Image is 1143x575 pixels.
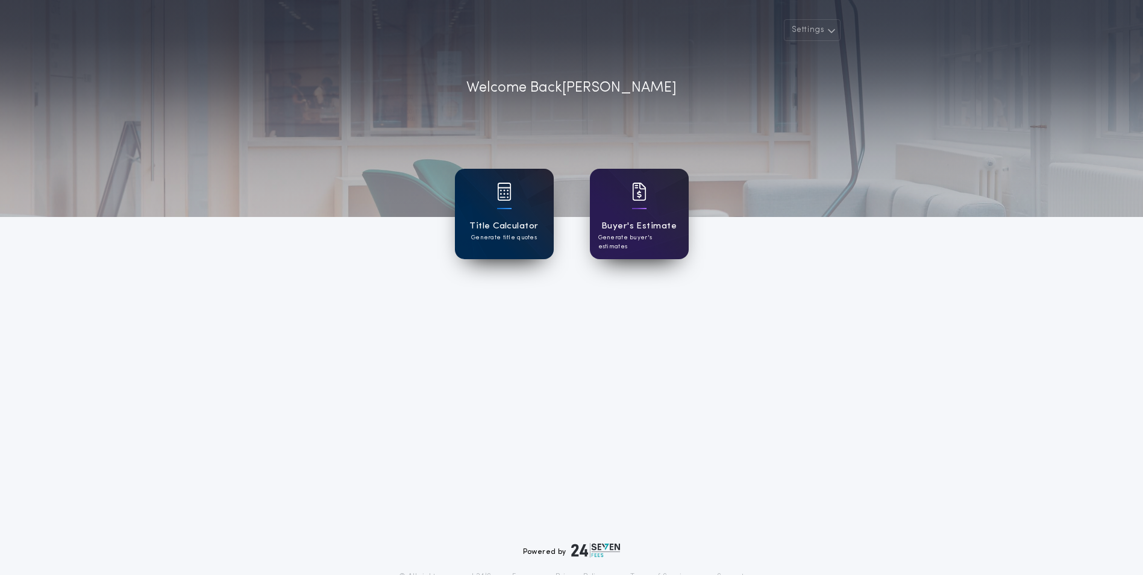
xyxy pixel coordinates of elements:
[601,219,677,233] h1: Buyer's Estimate
[471,233,537,242] p: Generate title quotes
[466,77,677,99] p: Welcome Back [PERSON_NAME]
[784,19,841,41] button: Settings
[590,169,689,259] a: card iconBuyer's EstimateGenerate buyer's estimates
[598,233,680,251] p: Generate buyer's estimates
[469,219,538,233] h1: Title Calculator
[497,183,512,201] img: card icon
[632,183,647,201] img: card icon
[455,169,554,259] a: card iconTitle CalculatorGenerate title quotes
[571,543,621,558] img: logo
[523,543,621,558] div: Powered by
